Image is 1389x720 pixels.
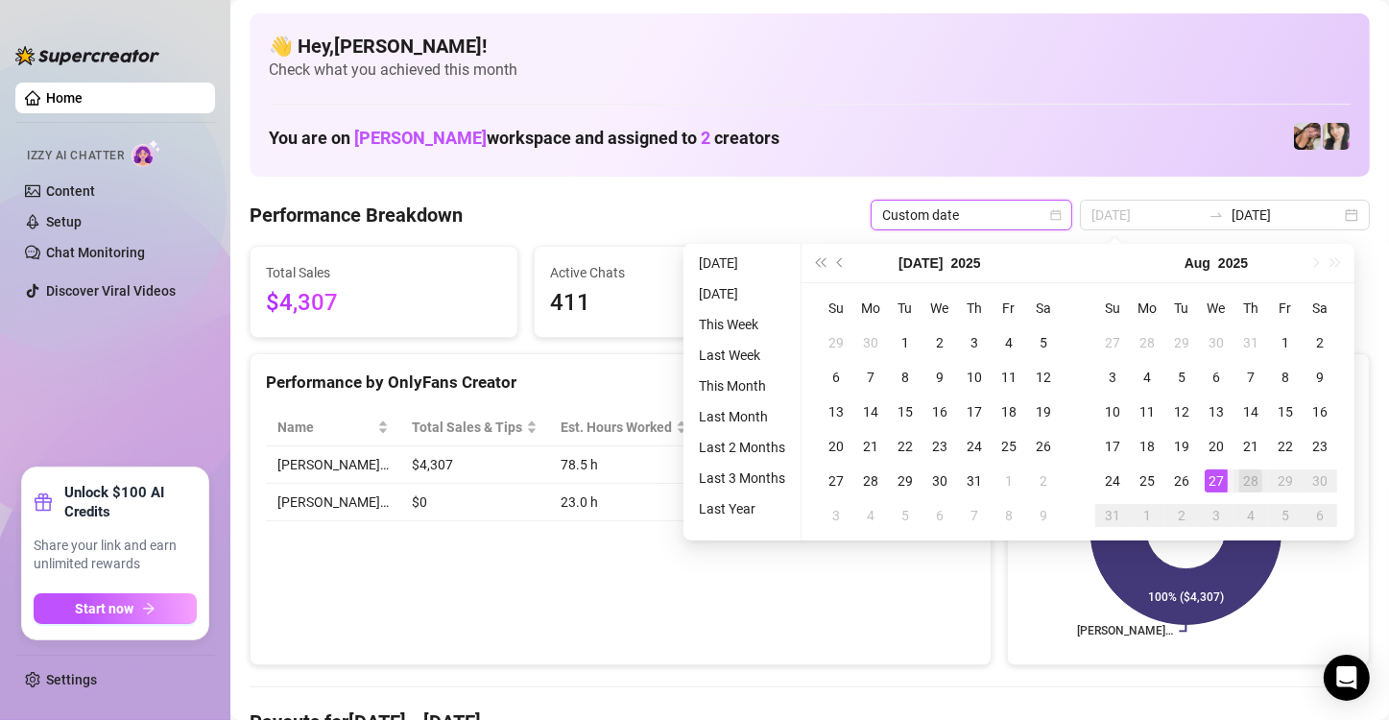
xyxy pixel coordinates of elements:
[1268,498,1303,533] td: 2025-09-05
[1170,331,1193,354] div: 29
[691,436,793,459] li: Last 2 Months
[1032,331,1055,354] div: 5
[266,484,400,521] td: [PERSON_NAME]…
[898,244,943,282] button: Choose a month
[691,497,793,520] li: Last Year
[825,331,848,354] div: 29
[859,469,882,492] div: 28
[701,128,710,148] span: 2
[1205,366,1228,389] div: 6
[1205,504,1228,527] div: 3
[1199,498,1233,533] td: 2025-09-03
[1239,435,1262,458] div: 21
[1050,209,1062,221] span: calendar
[1026,498,1061,533] td: 2025-08-09
[1130,464,1164,498] td: 2025-08-25
[1308,400,1331,423] div: 16
[142,602,156,615] span: arrow-right
[922,325,957,360] td: 2025-07-02
[1170,400,1193,423] div: 12
[992,429,1026,464] td: 2025-07-25
[894,400,917,423] div: 15
[1130,429,1164,464] td: 2025-08-18
[894,469,917,492] div: 29
[1268,360,1303,395] td: 2025-08-08
[691,405,793,428] li: Last Month
[825,504,848,527] div: 3
[928,504,951,527] div: 6
[269,33,1351,60] h4: 👋 Hey, [PERSON_NAME] !
[1274,435,1297,458] div: 22
[1324,655,1370,701] div: Open Intercom Messenger
[1032,400,1055,423] div: 19
[34,492,53,512] span: gift
[1199,325,1233,360] td: 2025-07-30
[1274,504,1297,527] div: 5
[957,325,992,360] td: 2025-07-03
[1164,464,1199,498] td: 2025-08-26
[1101,435,1124,458] div: 17
[1164,429,1199,464] td: 2025-08-19
[819,325,853,360] td: 2025-06-29
[1205,400,1228,423] div: 13
[957,360,992,395] td: 2025-07-10
[1026,291,1061,325] th: Sa
[1274,400,1297,423] div: 15
[1130,325,1164,360] td: 2025-07-28
[1268,325,1303,360] td: 2025-08-01
[853,291,888,325] th: Mo
[1026,429,1061,464] td: 2025-07-26
[1233,291,1268,325] th: Th
[819,395,853,429] td: 2025-07-13
[1026,360,1061,395] td: 2025-07-12
[1170,504,1193,527] div: 2
[1091,204,1201,226] input: Start date
[819,360,853,395] td: 2025-07-06
[992,291,1026,325] th: Fr
[992,395,1026,429] td: 2025-07-18
[1274,331,1297,354] div: 1
[1101,504,1124,527] div: 31
[1199,464,1233,498] td: 2025-08-27
[46,283,176,299] a: Discover Viral Videos
[1130,291,1164,325] th: Mo
[888,291,922,325] th: Tu
[997,366,1020,389] div: 11
[64,483,197,521] strong: Unlock $100 AI Credits
[1303,360,1337,395] td: 2025-08-09
[1136,504,1159,527] div: 1
[1136,469,1159,492] div: 25
[1101,366,1124,389] div: 3
[882,201,1061,229] span: Custom date
[963,435,986,458] div: 24
[825,400,848,423] div: 13
[1218,244,1248,282] button: Choose a year
[888,325,922,360] td: 2025-07-01
[894,435,917,458] div: 22
[27,147,124,165] span: Izzy AI Chatter
[1130,498,1164,533] td: 2025-09-01
[1095,464,1130,498] td: 2025-08-24
[922,360,957,395] td: 2025-07-09
[922,429,957,464] td: 2025-07-23
[269,128,779,149] h1: You are on workspace and assigned to creators
[34,593,197,624] button: Start nowarrow-right
[412,417,522,438] span: Total Sales & Tips
[1268,429,1303,464] td: 2025-08-22
[1026,464,1061,498] td: 2025-08-02
[1130,395,1164,429] td: 2025-08-11
[819,464,853,498] td: 2025-07-27
[1101,469,1124,492] div: 24
[354,128,487,148] span: [PERSON_NAME]
[1239,366,1262,389] div: 7
[922,291,957,325] th: We
[997,400,1020,423] div: 18
[1136,435,1159,458] div: 18
[691,252,793,275] li: [DATE]
[1323,123,1350,150] img: Christina
[1164,360,1199,395] td: 2025-08-05
[1095,498,1130,533] td: 2025-08-31
[963,331,986,354] div: 3
[1308,469,1331,492] div: 30
[963,469,986,492] div: 31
